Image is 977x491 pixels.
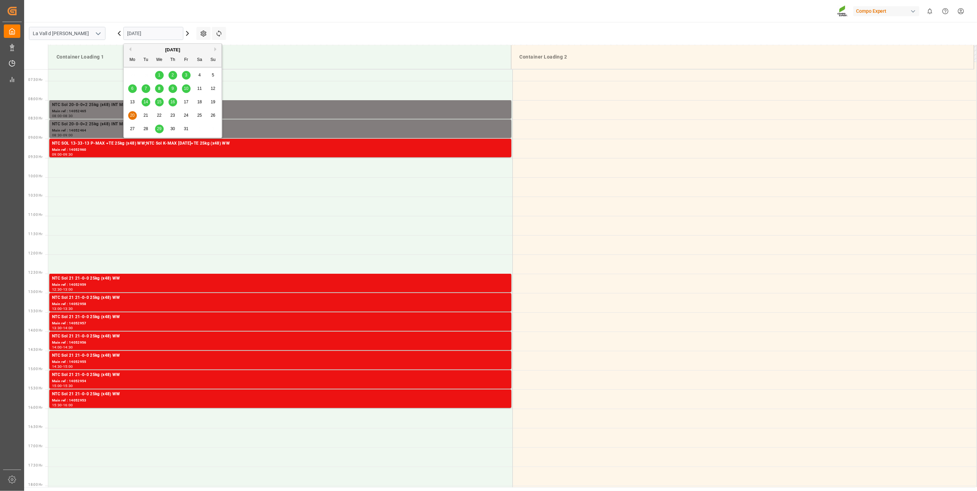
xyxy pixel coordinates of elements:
[197,100,202,104] span: 18
[52,307,62,310] div: 13:00
[128,56,137,64] div: Mo
[28,463,42,467] span: 17:30 Hr
[170,113,175,118] span: 23
[837,5,848,17] img: Screenshot%202023-09-29%20at%2010.02.21.png_1712312052.png
[52,134,62,137] div: 08:30
[52,365,62,368] div: 14:30
[62,114,63,117] div: -
[28,155,42,159] span: 09:30 Hr
[199,73,201,77] span: 4
[211,113,215,118] span: 26
[211,100,215,104] span: 19
[62,404,63,407] div: -
[209,111,217,120] div: Choose Sunday, October 26th, 2025
[182,84,191,93] div: Choose Friday, October 10th, 2025
[209,56,217,64] div: Su
[938,3,953,19] button: Help Center
[157,100,161,104] span: 15
[155,125,164,133] div: Choose Wednesday, October 29th, 2025
[63,404,73,407] div: 16:00
[142,125,150,133] div: Choose Tuesday, October 28th, 2025
[182,111,191,120] div: Choose Friday, October 24th, 2025
[169,98,177,106] div: Choose Thursday, October 16th, 2025
[169,56,177,64] div: Th
[62,365,63,368] div: -
[52,333,509,340] div: NTC Sol 21 21-0-0 25kg (x48) WW
[195,71,204,80] div: Choose Saturday, October 4th, 2025
[169,71,177,80] div: Choose Thursday, October 2nd, 2025
[209,84,217,93] div: Choose Sunday, October 12th, 2025
[28,232,42,236] span: 11:30 Hr
[28,483,42,487] span: 18:00 Hr
[172,73,174,77] span: 2
[182,71,191,80] div: Choose Friday, October 3rd, 2025
[195,111,204,120] div: Choose Saturday, October 25th, 2025
[52,340,509,346] div: Main ref : 14052956
[185,73,187,77] span: 3
[184,126,188,131] span: 31
[63,134,73,137] div: 09:00
[158,86,161,91] span: 8
[63,114,73,117] div: 08:30
[28,116,42,120] span: 08:30 Hr
[143,126,148,131] span: 28
[28,271,42,274] span: 12:30 Hr
[142,56,150,64] div: Tu
[170,126,175,131] span: 30
[169,84,177,93] div: Choose Thursday, October 9th, 2025
[52,288,62,291] div: 12:30
[62,384,63,387] div: -
[52,321,509,326] div: Main ref : 14052957
[169,125,177,133] div: Choose Thursday, October 30th, 2025
[28,174,42,178] span: 10:00 Hr
[142,84,150,93] div: Choose Tuesday, October 7th, 2025
[28,444,42,448] span: 17:00 Hr
[52,121,509,128] div: NTC Sol 20-0-0+2 25kg (x48) INT MSE
[169,111,177,120] div: Choose Thursday, October 23rd, 2025
[52,391,509,398] div: NTC Sol 21 21-0-0 25kg (x48) WW
[182,98,191,106] div: Choose Friday, October 17th, 2025
[52,346,62,349] div: 14:00
[63,384,73,387] div: 15:30
[123,27,183,40] input: DD.MM.YYYY
[52,114,62,117] div: 08:00
[155,84,164,93] div: Choose Wednesday, October 8th, 2025
[52,301,509,307] div: Main ref : 14052958
[128,111,137,120] div: Choose Monday, October 20th, 2025
[128,84,137,93] div: Choose Monday, October 6th, 2025
[28,309,42,313] span: 13:30 Hr
[52,352,509,359] div: NTC Sol 21 21-0-0 25kg (x48) WW
[155,71,164,80] div: Choose Wednesday, October 1st, 2025
[142,111,150,120] div: Choose Tuesday, October 21st, 2025
[124,46,222,53] div: [DATE]
[211,86,215,91] span: 12
[853,6,919,16] div: Compo Expert
[52,314,509,321] div: NTC Sol 21 21-0-0 25kg (x48) WW
[197,86,202,91] span: 11
[197,113,202,118] span: 25
[157,126,161,131] span: 29
[28,367,42,371] span: 15:00 Hr
[517,51,968,63] div: Container Loading 2
[158,73,161,77] span: 1
[63,153,73,156] div: 09:30
[126,69,220,136] div: month 2025-10
[128,98,137,106] div: Choose Monday, October 13th, 2025
[155,111,164,120] div: Choose Wednesday, October 22nd, 2025
[52,153,62,156] div: 09:00
[93,28,103,39] button: open menu
[143,100,148,104] span: 14
[52,404,62,407] div: 15:30
[54,51,506,63] div: Container Loading 1
[52,294,509,301] div: NTC Sol 21 21-0-0 25kg (x48) WW
[142,98,150,106] div: Choose Tuesday, October 14th, 2025
[62,153,63,156] div: -
[195,56,204,64] div: Sa
[52,378,509,384] div: Main ref : 14052954
[28,136,42,139] span: 09:00 Hr
[28,348,42,352] span: 14:30 Hr
[52,326,62,330] div: 13:30
[29,27,105,40] input: Type to search/select
[145,86,147,91] span: 7
[28,386,42,390] span: 15:30 Hr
